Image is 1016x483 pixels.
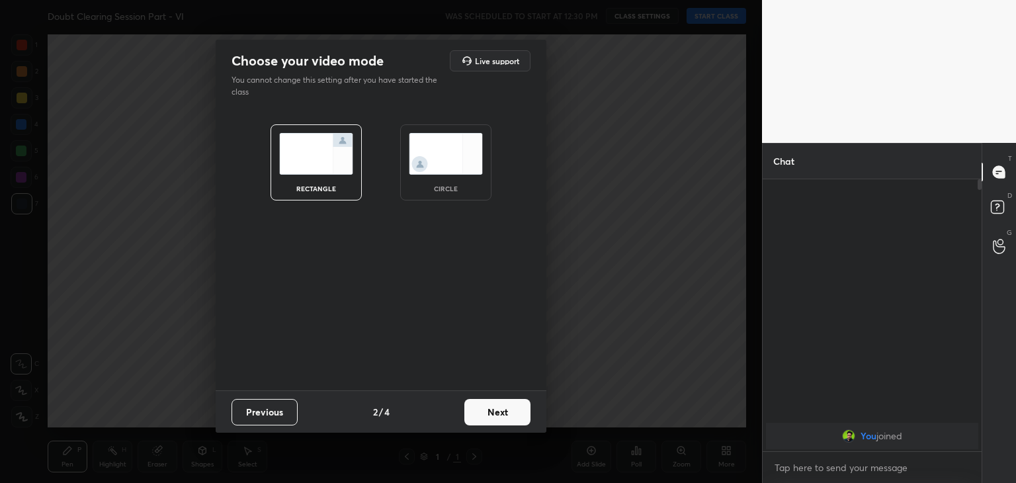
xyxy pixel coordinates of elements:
h4: 4 [384,405,390,419]
span: joined [876,431,902,441]
h4: 2 [373,405,378,419]
button: Previous [232,399,298,425]
div: rectangle [290,185,343,192]
img: 88146f61898444ee917a4c8c56deeae4.jpg [842,429,855,443]
h4: / [379,405,383,419]
h5: Live support [475,57,519,65]
div: circle [419,185,472,192]
div: grid [763,420,982,452]
h2: Choose your video mode [232,52,384,69]
p: Chat [763,144,805,179]
img: circleScreenIcon.acc0effb.svg [409,133,483,175]
img: normalScreenIcon.ae25ed63.svg [279,133,353,175]
p: G [1007,228,1012,238]
p: You cannot change this setting after you have started the class [232,74,446,98]
p: D [1007,191,1012,200]
p: T [1008,154,1012,163]
span: You [861,431,876,441]
button: Next [464,399,530,425]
